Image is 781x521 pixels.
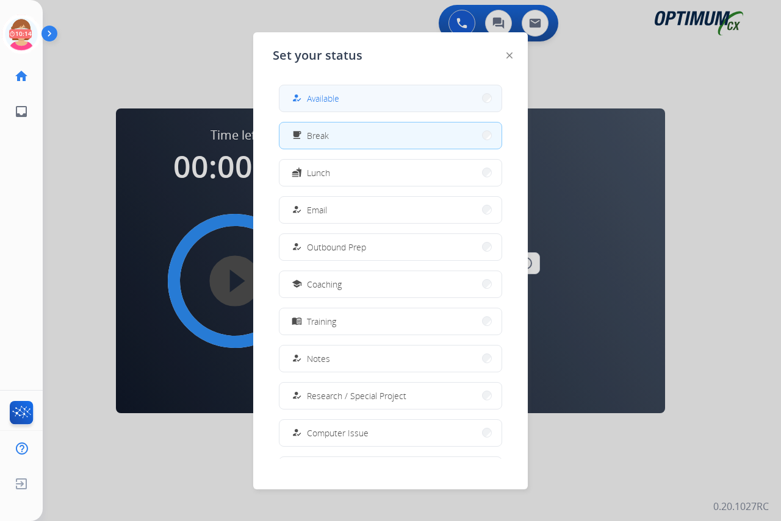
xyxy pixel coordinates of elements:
span: Email [307,204,327,216]
mat-icon: school [292,279,302,289]
button: Computer Issue [279,420,502,446]
mat-icon: how_to_reg [292,93,302,104]
mat-icon: how_to_reg [292,205,302,215]
button: Research / Special Project [279,383,502,409]
mat-icon: how_to_reg [292,242,302,252]
button: Email [279,197,502,223]
mat-icon: inbox [14,104,29,119]
button: Available [279,85,502,112]
button: Internet Issue [279,457,502,483]
p: 0.20.1027RC [713,499,769,514]
button: Lunch [279,160,502,186]
img: close-button [506,52,513,58]
span: Coaching [307,278,342,291]
span: Outbound Prep [307,241,366,253]
span: Available [307,92,339,105]
mat-icon: how_to_reg [292,428,302,438]
mat-icon: home [14,69,29,83]
span: Lunch [307,166,330,179]
button: Notes [279,346,502,372]
span: Set your status [273,47,362,64]
span: Research / Special Project [307,389,406,402]
mat-icon: menu_book [292,316,302,327]
mat-icon: how_to_reg [292,353,302,364]
mat-icon: free_breakfast [292,130,302,141]
mat-icon: fastfood [292,168,302,178]
span: Computer Issue [307,427,369,439]
button: Outbound Prep [279,234,502,260]
button: Break [279,122,502,149]
span: Notes [307,352,330,365]
span: Training [307,315,336,328]
button: Training [279,308,502,335]
mat-icon: how_to_reg [292,391,302,401]
button: Coaching [279,271,502,297]
span: Break [307,129,329,142]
